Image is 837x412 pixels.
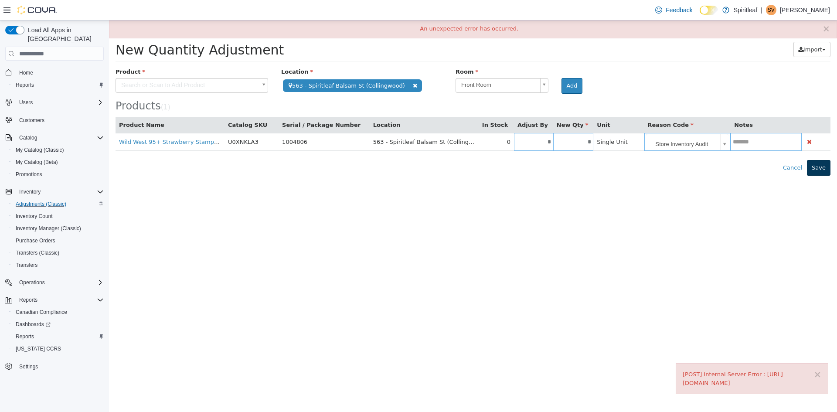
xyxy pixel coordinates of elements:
span: Customers [16,115,104,126]
button: Inventory Count [9,210,107,222]
span: Room [347,48,369,54]
span: Load All Apps in [GEOGRAPHIC_DATA] [24,26,104,43]
a: Purchase Orders [12,235,59,246]
button: × [704,350,712,359]
span: Purchase Orders [12,235,104,246]
span: Inventory Count [12,211,104,221]
button: Users [2,96,107,109]
button: [US_STATE] CCRS [9,343,107,355]
span: Inventory [16,187,104,197]
a: Inventory Manager (Classic) [12,223,85,234]
span: 1 [54,83,59,91]
span: Feedback [666,6,692,14]
button: Catalog [16,133,41,143]
button: Settings [2,360,107,373]
span: Users [16,97,104,108]
a: Store Inventory Audit [537,113,619,130]
a: Canadian Compliance [12,307,71,317]
button: Inventory Manager (Classic) [9,222,107,235]
a: Feedback [652,1,696,19]
span: Home [19,69,33,76]
span: SV [768,5,775,15]
span: Promotions [12,169,104,180]
button: Unit [488,100,503,109]
button: My Catalog (Classic) [9,144,107,156]
button: Product Name [10,100,57,109]
span: Catalog [16,133,104,143]
span: Purchase Orders [16,237,55,244]
a: Front Room [347,58,439,72]
button: Reports [9,330,107,343]
button: Home [2,66,107,78]
span: Operations [19,279,45,286]
a: My Catalog (Classic) [12,145,68,155]
button: In Stock [373,100,401,109]
span: Promotions [16,171,42,178]
a: Wild West 95+ Strawberry Stampede Liquid Diamonds Cartridge - .95g [10,118,211,125]
a: Settings [16,361,41,372]
a: Reports [12,331,37,342]
button: Inventory [2,186,107,198]
span: Reports [16,333,34,340]
button: Adjust By [408,100,441,109]
span: Operations [16,277,104,288]
button: Canadian Compliance [9,306,107,318]
span: New Qty [448,101,480,108]
span: Canadian Compliance [12,307,104,317]
button: Purchase Orders [9,235,107,247]
span: My Catalog (Beta) [16,159,58,166]
span: Single Unit [488,118,519,125]
p: [PERSON_NAME] [780,5,830,15]
span: Inventory Manager (Classic) [16,225,81,232]
button: Add [453,58,473,73]
span: Customers [19,117,44,124]
td: U0XNKLA3 [116,112,170,130]
a: Dashboards [9,318,107,330]
span: [US_STATE] CCRS [16,345,61,352]
button: My Catalog (Beta) [9,156,107,168]
span: Front Room [347,58,428,72]
span: Home [16,67,104,78]
button: Save [698,140,721,155]
button: Customers [2,114,107,126]
span: Reports [16,82,34,89]
nav: Complex example [5,62,104,395]
a: Inventory Count [12,211,56,221]
img: Cova [17,6,57,14]
button: Reports [16,295,41,305]
p: Spiritleaf [734,5,757,15]
a: My Catalog (Beta) [12,157,61,167]
a: Home [16,68,37,78]
button: Catalog [2,132,107,144]
button: Cancel [669,140,698,155]
span: Products [7,79,52,92]
button: Users [16,97,36,108]
button: Catalog SKU [119,100,160,109]
a: Transfers [12,260,41,270]
button: Inventory [16,187,44,197]
button: Reports [9,79,107,91]
span: Inventory [19,188,41,195]
p: | [761,5,762,15]
a: Dashboards [12,319,54,330]
span: Transfers (Classic) [16,249,59,256]
span: Reports [12,331,104,342]
span: New Quantity Adjustment [7,22,175,37]
small: ( ) [52,83,61,91]
span: Settings [19,363,38,370]
span: Adjustments (Classic) [16,201,66,208]
span: Import [694,26,713,32]
button: Delete Product [696,116,704,126]
a: Transfers (Classic) [12,248,63,258]
span: My Catalog (Classic) [12,145,104,155]
a: [US_STATE] CCRS [12,344,65,354]
span: Transfers (Classic) [12,248,104,258]
span: 563 - Spiritleaf Balsam St (Collingwood) [174,59,313,72]
span: Settings [16,361,104,372]
button: Adjustments (Classic) [9,198,107,210]
span: Location [172,48,204,54]
a: Adjustments (Classic) [12,199,70,209]
button: × [713,4,721,13]
span: 563 - Spiritleaf Balsam St (Collingwood) (Front Room) [264,118,415,125]
span: Adjustments (Classic) [12,199,104,209]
